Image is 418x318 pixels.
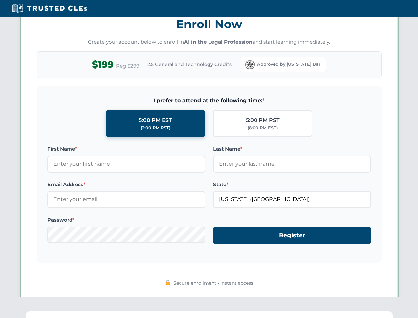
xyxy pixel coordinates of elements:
[173,279,253,287] span: Secure enrollment • Instant access
[92,57,114,72] span: $199
[37,14,382,34] h3: Enroll Now
[47,216,205,224] label: Password
[213,156,371,172] input: Enter your last name
[10,3,89,13] img: Trusted CLEs
[37,38,382,46] p: Create your account below to enroll in and start learning immediately.
[248,125,278,131] div: (8:00 PM EST)
[116,62,139,70] span: Reg $299
[141,125,170,131] div: (2:00 PM PST)
[213,191,371,208] input: Florida (FL)
[213,227,371,244] button: Register
[47,181,205,188] label: Email Address
[184,39,253,45] strong: AI in the Legal Profession
[47,145,205,153] label: First Name
[257,61,320,68] span: Approved by [US_STATE] Bar
[47,156,205,172] input: Enter your first name
[245,60,255,69] img: Florida Bar
[213,145,371,153] label: Last Name
[47,96,371,105] span: I prefer to attend at the following time:
[139,116,172,125] div: 5:00 PM EST
[213,181,371,188] label: State
[47,191,205,208] input: Enter your email
[165,280,170,285] img: 🔒
[147,61,232,68] span: 2.5 General and Technology Credits
[246,116,280,125] div: 5:00 PM PST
